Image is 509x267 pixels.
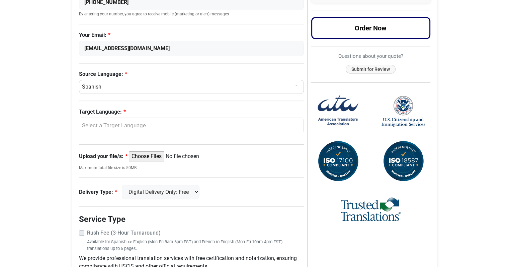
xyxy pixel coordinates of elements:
[79,31,304,39] label: Your Email:
[79,165,304,171] small: Maximum total file size is 50MB.
[79,188,117,196] label: Delivery Type:
[346,65,396,74] button: Submit for Review
[79,213,304,225] legend: Service Type
[87,239,304,251] small: Available for Spanish <> English (Mon-Fri 8am-6pm EST) and French to English (Mon-Fri 10am-4pm ES...
[316,90,360,133] img: American Translators Association Logo
[316,140,360,183] img: ISO 17100 Compliant Certification
[311,53,430,59] h6: Questions about your quote?
[381,95,425,128] img: United States Citizenship and Immigration Services Logo
[79,41,304,56] input: Enter Your Email
[341,196,401,223] img: Trusted Translations Logo
[79,152,128,160] label: Upload your file/s:
[79,118,304,134] button: Select a Target Language
[87,230,161,236] strong: Rush Fee (3-Hour Turnaround)
[79,70,304,78] label: Source Language:
[79,12,304,17] small: By entering your number, you agree to receive mobile (marketing or alert) messages
[311,17,430,39] button: Order Now
[83,121,297,130] div: Select a Target Language
[79,108,304,116] label: Target Language:
[381,140,425,183] img: ISO 18587 Compliant Certification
